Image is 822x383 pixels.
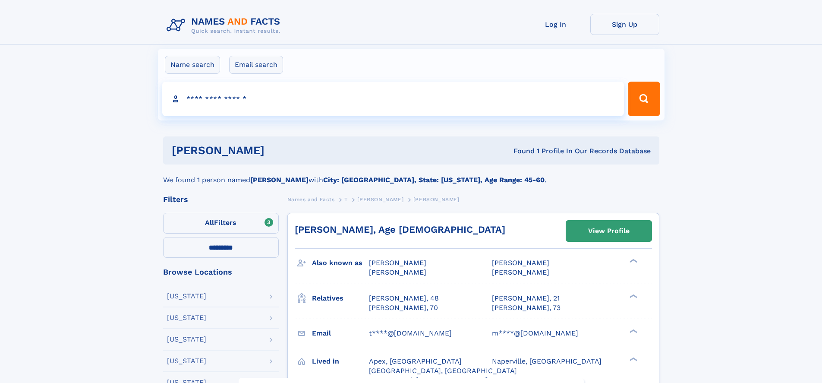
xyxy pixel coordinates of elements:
span: [PERSON_NAME] [369,268,426,276]
span: [GEOGRAPHIC_DATA], [GEOGRAPHIC_DATA] [369,367,517,375]
span: T [344,196,348,203]
span: [PERSON_NAME] [492,259,549,267]
span: Apex, [GEOGRAPHIC_DATA] [369,357,462,365]
a: Sign Up [590,14,659,35]
b: [PERSON_NAME] [250,176,309,184]
span: [PERSON_NAME] [369,259,426,267]
div: ❯ [627,258,638,264]
h3: Relatives [312,291,369,306]
label: Name search [165,56,220,74]
div: View Profile [588,221,630,241]
div: Browse Locations [163,268,279,276]
a: [PERSON_NAME], Age [DEMOGRAPHIC_DATA] [295,224,505,235]
img: Logo Names and Facts [163,14,287,37]
h3: Email [312,326,369,341]
span: All [205,218,214,227]
a: [PERSON_NAME], 73 [492,303,561,313]
div: ❯ [627,328,638,334]
h3: Lived in [312,354,369,369]
a: [PERSON_NAME], 48 [369,294,439,303]
div: [US_STATE] [167,314,206,321]
h3: Also known as [312,256,369,270]
a: [PERSON_NAME], 21 [492,294,560,303]
div: [US_STATE] [167,358,206,364]
span: Naperville, [GEOGRAPHIC_DATA] [492,357,602,365]
b: City: [GEOGRAPHIC_DATA], State: [US_STATE], Age Range: 45-60 [323,176,545,184]
label: Filters [163,213,279,234]
span: [PERSON_NAME] [413,196,460,203]
div: [US_STATE] [167,336,206,343]
div: We found 1 person named with . [163,165,659,185]
a: [PERSON_NAME] [357,194,403,205]
span: [PERSON_NAME] [492,268,549,276]
div: Found 1 Profile In Our Records Database [389,146,651,156]
div: ❯ [627,356,638,362]
div: ❯ [627,293,638,299]
span: [PERSON_NAME] [357,196,403,203]
a: [PERSON_NAME], 70 [369,303,438,313]
a: Log In [521,14,590,35]
a: T [344,194,348,205]
input: search input [162,82,624,116]
label: Email search [229,56,283,74]
h1: [PERSON_NAME] [172,145,389,156]
div: Filters [163,196,279,203]
a: Names and Facts [287,194,335,205]
button: Search Button [628,82,660,116]
a: View Profile [566,221,652,241]
div: [US_STATE] [167,293,206,300]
